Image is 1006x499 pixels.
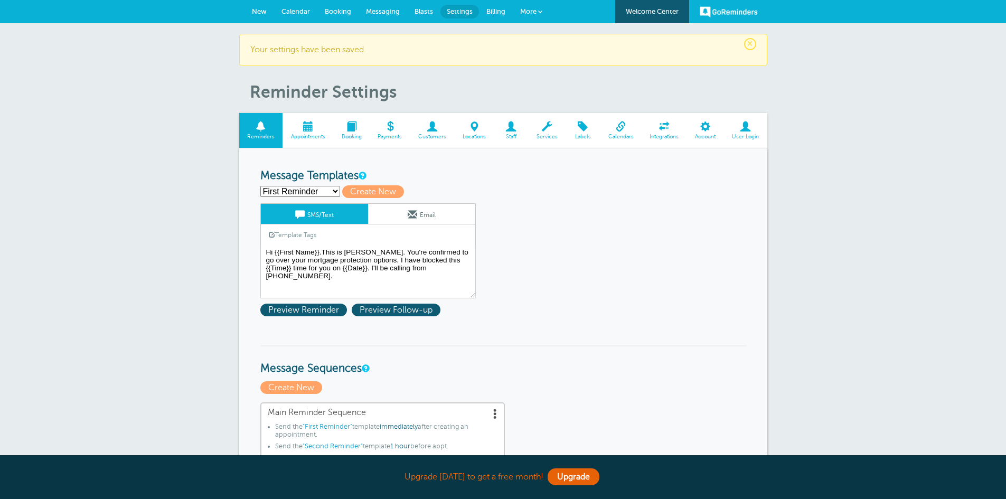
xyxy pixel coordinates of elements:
a: Template Tags [261,224,324,245]
span: Calendars [605,134,636,140]
p: Your settings have been saved. [250,45,756,55]
span: Main Reminder Sequence [268,408,497,418]
span: New [252,7,267,15]
span: Staff [499,134,523,140]
a: Message Sequences allow you to setup multiple reminder schedules that can use different Message T... [362,365,368,372]
span: Booking [325,7,351,15]
li: Send the template after creating an appointment. [275,423,497,442]
a: Preview Follow-up [352,305,443,315]
span: 1 hour [390,442,410,450]
a: Services [528,113,566,148]
a: Booking [333,113,370,148]
iframe: Resource center [964,457,995,488]
a: Settings [440,5,479,18]
a: Create New [342,187,409,196]
h3: Message Templates [260,170,746,183]
span: Preview Reminder [260,304,347,316]
a: Staff [494,113,528,148]
span: Payments [375,134,405,140]
a: Labels [566,113,600,148]
span: Settings [447,7,473,15]
a: Main Reminder Sequence Send the"First Reminder"templateimmediatelyafter creating an appointment.S... [260,402,505,459]
a: Account [687,113,724,148]
a: This is the wording for your reminder and follow-up messages. You can create multiple templates i... [359,172,365,179]
span: "First Reminder" [303,423,352,430]
a: Create New [260,383,325,392]
span: Account [692,134,719,140]
span: Preview Follow-up [352,304,440,316]
span: Labels [571,134,595,140]
a: Appointments [283,113,333,148]
span: Appointments [288,134,328,140]
a: Integrations [642,113,687,148]
span: User Login [729,134,762,140]
span: Calendar [281,7,310,15]
a: Calendars [600,113,642,148]
a: SMS/Text [261,204,368,224]
a: Upgrade [548,468,599,485]
span: Create New [260,381,322,394]
span: Locations [460,134,489,140]
span: Integrations [647,134,682,140]
li: Send the template before appt. [275,442,497,454]
h3: Message Sequences [260,345,746,375]
span: Services [533,134,560,140]
span: × [744,38,756,50]
h1: Reminder Settings [250,82,767,102]
span: Reminders [245,134,278,140]
a: Payments [370,113,410,148]
div: Upgrade [DATE] to get a free month! [239,466,767,488]
textarea: Hi {{First Name}}.This is [PERSON_NAME]. You're confirmed to go over your mortgage protection opt... [260,246,476,298]
a: Locations [455,113,494,148]
span: Blasts [415,7,433,15]
span: immediately [380,423,418,430]
a: Preview Reminder [260,305,352,315]
span: Billing [486,7,505,15]
a: User Login [724,113,767,148]
span: More [520,7,537,15]
span: Customers [416,134,449,140]
span: Create New [342,185,404,198]
a: Customers [410,113,455,148]
span: Messaging [366,7,400,15]
span: Booking [339,134,364,140]
span: "Second Reminder" [303,442,363,450]
a: Email [368,204,475,224]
